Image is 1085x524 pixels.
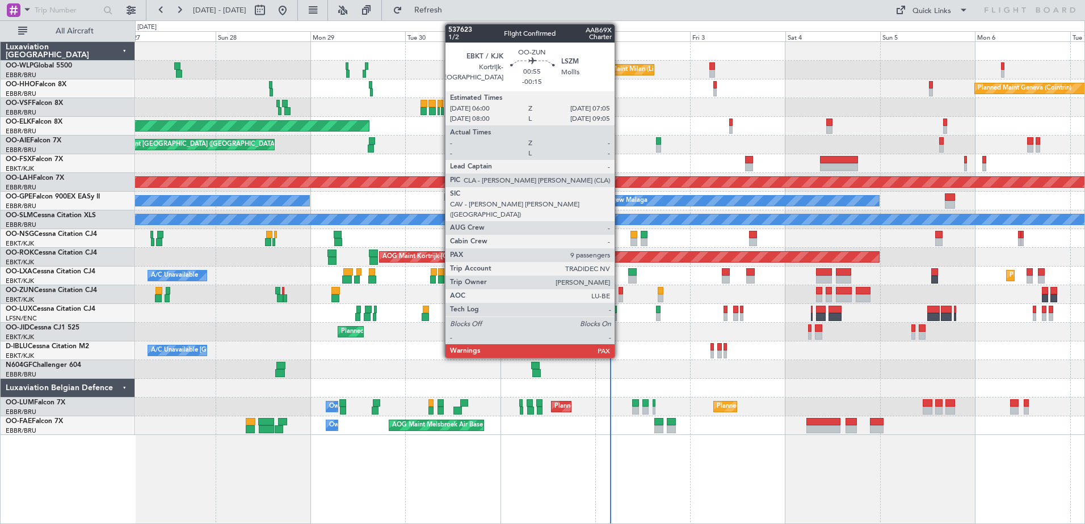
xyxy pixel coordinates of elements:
[6,81,66,88] a: OO-HHOFalcon 8X
[6,333,34,341] a: EBKT/KJK
[6,164,34,173] a: EBKT/KJK
[35,2,100,19] input: Trip Number
[329,417,406,434] div: Owner Melsbroek Air Base
[329,398,406,415] div: Owner Melsbroek Air Base
[405,31,500,41] div: Tue 30
[975,31,1070,41] div: Mon 6
[6,193,32,200] span: OO-GPE
[6,343,28,350] span: D-IBLU
[6,306,95,312] a: OO-LUXCessna Citation CJ4
[6,370,36,379] a: EBBR/BRU
[216,31,310,41] div: Sun 28
[6,250,97,256] a: OO-ROKCessna Citation CJ4
[310,31,405,41] div: Mon 29
[6,250,34,256] span: OO-ROK
[6,175,33,181] span: OO-LAH
[690,31,785,41] div: Fri 3
[6,175,64,181] a: OO-LAHFalcon 7X
[6,362,32,369] span: N604GF
[978,80,1071,97] div: Planned Maint Geneva (Cointrin)
[785,31,880,41] div: Sat 4
[405,6,452,14] span: Refresh
[341,323,473,340] div: Planned Maint Kortrijk-[GEOGRAPHIC_DATA]
[99,136,278,153] div: Planned Maint [GEOGRAPHIC_DATA] ([GEOGRAPHIC_DATA])
[151,342,332,359] div: A/C Unavailable [GEOGRAPHIC_DATA]-[GEOGRAPHIC_DATA]
[388,1,456,19] button: Refresh
[717,398,922,415] div: Planned Maint [GEOGRAPHIC_DATA] ([GEOGRAPHIC_DATA] National)
[6,212,33,219] span: OO-SLM
[12,22,123,40] button: All Aircraft
[6,399,34,406] span: OO-LUM
[137,23,157,32] div: [DATE]
[6,137,61,144] a: OO-AIEFalcon 7X
[6,408,36,416] a: EBBR/BRU
[912,6,951,17] div: Quick Links
[6,343,89,350] a: D-IBLUCessna Citation M2
[6,100,32,107] span: OO-VSF
[6,426,36,435] a: EBBR/BRU
[6,156,32,163] span: OO-FSX
[6,239,34,248] a: EBKT/KJK
[120,31,215,41] div: Sat 27
[6,418,32,425] span: OO-FAE
[6,287,97,294] a: OO-ZUNCessna Citation CJ4
[6,183,36,192] a: EBBR/BRU
[6,127,36,136] a: EBBR/BRU
[6,306,32,312] span: OO-LUX
[586,61,668,78] div: Planned Maint Milan (Linate)
[6,258,34,267] a: EBKT/KJK
[6,352,34,360] a: EBKT/KJK
[598,192,647,209] div: No Crew Malaga
[151,267,198,284] div: A/C Unavailable
[6,324,30,331] span: OO-JID
[392,417,483,434] div: AOG Maint Melsbroek Air Base
[6,399,65,406] a: OO-LUMFalcon 7X
[501,31,595,41] div: Wed 1
[6,156,63,163] a: OO-FSXFalcon 7X
[6,231,34,238] span: OO-NSG
[6,119,31,125] span: OO-ELK
[6,119,62,125] a: OO-ELKFalcon 8X
[6,324,79,331] a: OO-JIDCessna CJ1 525
[6,295,34,304] a: EBKT/KJK
[6,202,36,210] a: EBBR/BRU
[6,62,33,69] span: OO-WLP
[6,108,36,117] a: EBBR/BRU
[502,23,522,32] div: [DATE]
[6,418,63,425] a: OO-FAEFalcon 7X
[890,1,974,19] button: Quick Links
[6,193,100,200] a: OO-GPEFalcon 900EX EASy II
[6,62,72,69] a: OO-WLPGlobal 5500
[6,221,36,229] a: EBBR/BRU
[6,231,97,238] a: OO-NSGCessna Citation CJ4
[6,314,37,323] a: LFSN/ENC
[6,268,32,275] span: OO-LXA
[6,212,96,219] a: OO-SLMCessna Citation XLS
[30,27,120,35] span: All Aircraft
[6,100,63,107] a: OO-VSFFalcon 8X
[595,31,690,41] div: Thu 2
[6,81,35,88] span: OO-HHO
[6,362,81,369] a: N604GFChallenger 604
[6,71,36,79] a: EBBR/BRU
[6,137,30,144] span: OO-AIE
[193,5,246,15] span: [DATE] - [DATE]
[554,398,760,415] div: Planned Maint [GEOGRAPHIC_DATA] ([GEOGRAPHIC_DATA] National)
[6,90,36,98] a: EBBR/BRU
[382,248,506,265] div: AOG Maint Kortrijk-[GEOGRAPHIC_DATA]
[6,277,34,285] a: EBKT/KJK
[6,268,95,275] a: OO-LXACessna Citation CJ4
[6,146,36,154] a: EBBR/BRU
[6,287,34,294] span: OO-ZUN
[880,31,975,41] div: Sun 5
